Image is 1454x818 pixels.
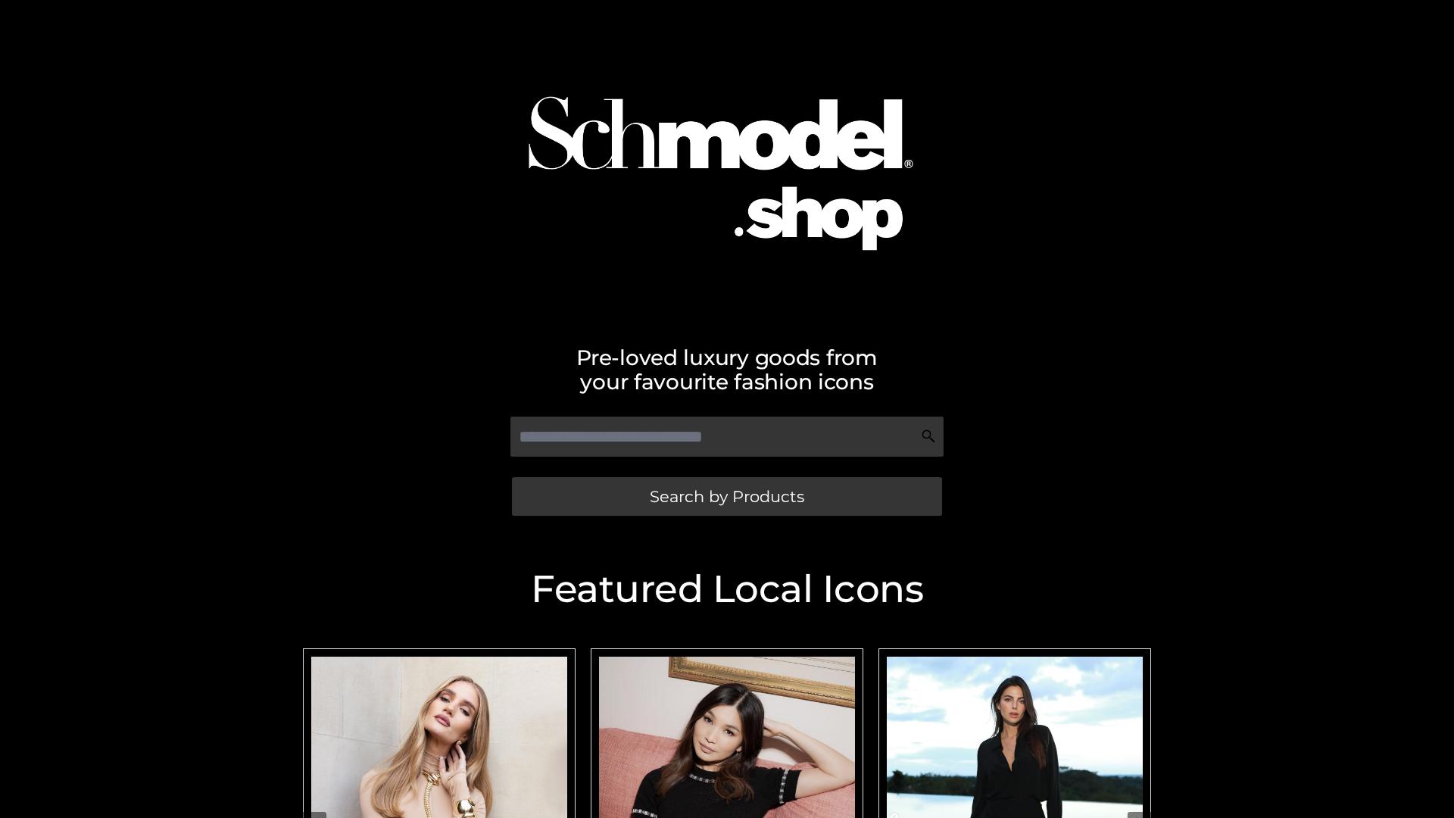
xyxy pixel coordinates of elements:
img: Search Icon [921,429,936,444]
h2: Featured Local Icons​ [295,570,1159,608]
a: Search by Products [512,477,942,516]
span: Search by Products [650,489,804,504]
h2: Pre-loved luxury goods from your favourite fashion icons [295,345,1159,394]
